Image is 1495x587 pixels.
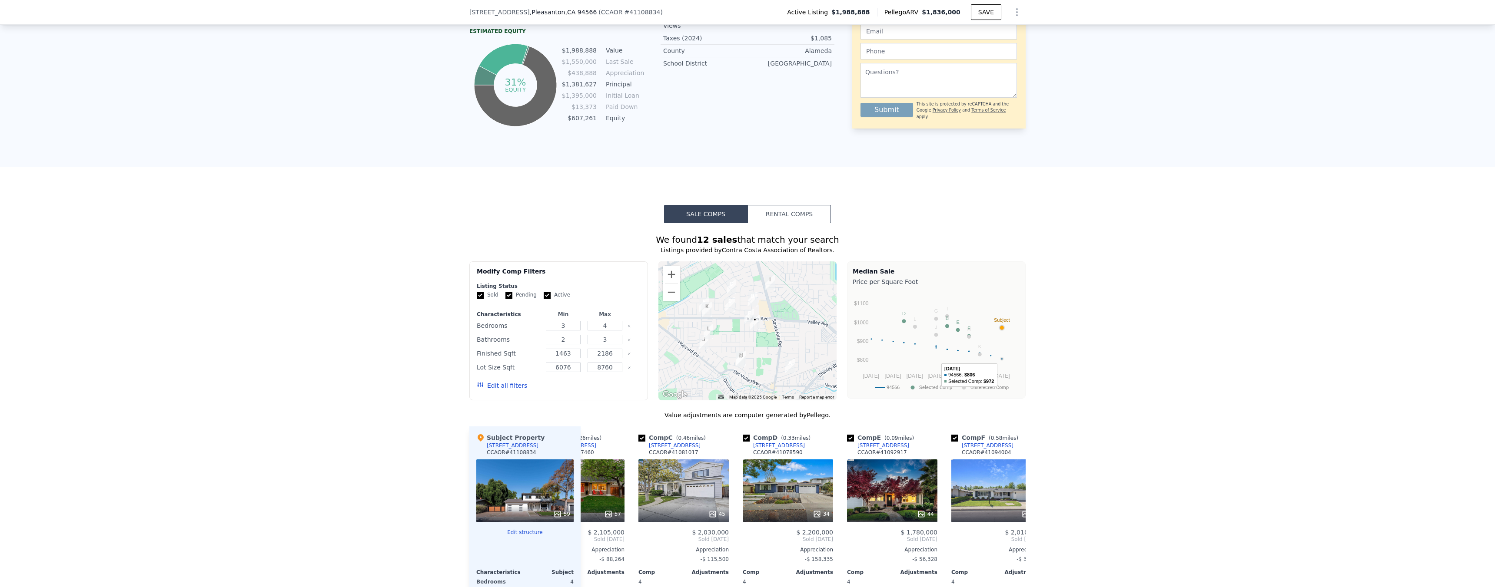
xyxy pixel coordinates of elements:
[699,297,709,312] div: 2314 Sandpiper Way
[561,46,597,55] td: $1,988,888
[917,101,1017,120] div: This site is protected by reCAPTCHA and the Google and apply.
[476,529,574,536] button: Edit structure
[847,433,917,442] div: Comp E
[747,46,832,55] div: Alameda
[971,4,1001,20] button: SAVE
[993,373,1010,379] text: [DATE]
[765,275,775,290] div: 4244 Waycross Ct
[900,529,937,536] span: $ 1,780,000
[847,546,937,553] div: Appreciation
[604,57,643,66] td: Last Sale
[948,372,963,377] text: 94566:
[561,57,597,66] td: $1,550,000
[588,529,625,536] span: $ 2,105,000
[599,556,625,562] span: -$ 88,264
[598,8,663,16] div: ( )
[978,344,982,349] text: K
[663,284,680,301] button: Zoom out
[933,108,961,112] a: Privacy Policy
[847,442,909,449] a: [STREET_ADDRESS]
[750,315,760,330] div: 1984 Brooktree Way
[544,292,551,299] input: Active
[628,352,631,356] button: Clear
[857,442,909,449] div: [STREET_ADDRESS]
[951,536,1042,543] span: Sold [DATE]
[476,433,545,442] div: Subject Property
[863,373,879,379] text: [DATE]
[661,389,689,400] img: Google
[638,546,729,553] div: Appreciation
[544,311,582,318] div: Min
[860,43,1017,59] input: Phone
[469,28,643,35] div: Estimated Equity
[884,8,922,16] span: Pellego ARV
[708,510,725,518] div: 45
[604,113,643,123] td: Equity
[704,324,713,339] div: 1996 Harvest Rd
[902,311,906,316] text: D
[718,395,724,399] button: Keyboard shortcuts
[697,234,738,245] strong: 12 sales
[628,324,631,328] button: Clear
[624,9,660,16] span: # 41108834
[777,435,814,441] span: ( miles)
[743,442,805,449] a: [STREET_ADDRESS]
[725,297,735,312] div: 2123 Raven Rd
[477,291,498,299] label: Sold
[663,266,680,283] button: Zoom in
[747,34,832,43] div: $1,085
[962,449,1011,456] div: CCAOR # 41094004
[663,59,747,68] div: School District
[744,309,754,324] div: 1901 Brooktree Way
[983,379,994,384] text: $972
[604,102,643,112] td: Paid Down
[702,302,712,317] div: 5204 Hummingbird Rd
[673,435,709,441] span: ( miles)
[881,435,917,441] span: ( miles)
[476,569,525,576] div: Characteristics
[813,510,830,518] div: 34
[831,8,870,16] span: $1,988,888
[561,79,597,89] td: $1,381,627
[638,569,684,576] div: Comp
[487,442,538,449] div: [STREET_ADDRESS]
[477,347,541,359] div: Finished Sqft
[860,23,1017,40] input: Email
[743,546,833,553] div: Appreciation
[692,529,729,536] span: $ 2,030,000
[747,205,831,223] button: Rental Comps
[628,338,631,342] button: Clear
[736,351,746,366] div: 1287 Greenwood Rd
[944,366,960,371] text: [DATE]
[638,579,642,585] span: 4
[887,385,900,390] text: 94566
[857,357,869,363] text: $800
[854,300,869,307] text: $1100
[586,311,624,318] div: Max
[661,389,689,400] a: Open this area in Google Maps (opens a new window)
[917,510,934,518] div: 44
[743,579,746,585] span: 4
[951,546,1042,553] div: Appreciation
[469,234,1026,246] div: We found that match your search
[912,556,937,562] span: -$ 56,328
[477,361,541,373] div: Lot Size Sqft
[579,569,625,576] div: Adjustments
[962,442,1013,449] div: [STREET_ADDRESS]
[530,8,597,16] span: , Pleasanton
[743,536,833,543] span: Sold [DATE]
[967,326,971,332] text: H
[951,442,1013,449] a: [STREET_ADDRESS]
[971,108,1006,112] a: Terms of Service
[857,449,907,456] div: CCAOR # 41092917
[469,246,1026,254] div: Listings provided by Contra Costa Association of Realtors .
[964,372,975,377] text: $806
[951,569,997,576] div: Comp
[601,9,623,16] span: CCAOR
[885,373,901,379] text: [DATE]
[561,68,597,78] td: $438,888
[753,449,803,456] div: CCAOR # 41078590
[544,291,570,299] label: Active
[561,102,597,112] td: $13,373
[477,292,484,299] input: Sold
